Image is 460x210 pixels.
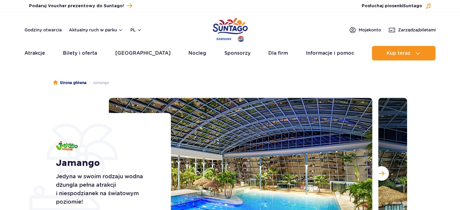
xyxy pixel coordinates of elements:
[398,27,436,33] span: Zarządzaj biletami
[56,158,157,169] h1: Jamango
[53,80,86,86] a: Strona główna
[359,27,381,33] span: Moje konto
[130,27,142,33] button: pl
[372,46,436,60] button: Kup teraz
[24,27,62,33] a: Godziny otwarcia
[69,27,123,32] button: Aktualny ruch w parku
[29,3,124,9] span: Podaruj Voucher prezentowy do Suntago!
[86,80,109,86] li: Jamango
[24,46,45,60] a: Atrakcje
[115,46,171,60] a: [GEOGRAPHIC_DATA]
[388,26,436,34] a: Zarządzajbiletami
[29,2,132,10] a: Podaruj Voucher prezentowy do Suntago!
[63,46,97,60] a: Bilety i oferta
[374,166,389,181] button: Następny slajd
[56,172,157,206] p: Jedyna w swoim rodzaju wodna dżungla pełna atrakcji i niespodzianek na światowym poziomie!
[403,4,422,8] span: Suntago
[56,141,78,150] img: Jamango
[362,3,422,9] span: Posłuchaj piosenki
[188,46,206,60] a: Nocleg
[213,15,248,43] a: Park of Poland
[349,26,381,34] a: Mojekonto
[306,46,354,60] a: Informacje i pomoc
[362,3,431,9] button: Posłuchaj piosenkiSuntago
[224,46,250,60] a: Sponsorzy
[268,46,288,60] a: Dla firm
[387,50,410,56] span: Kup teraz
